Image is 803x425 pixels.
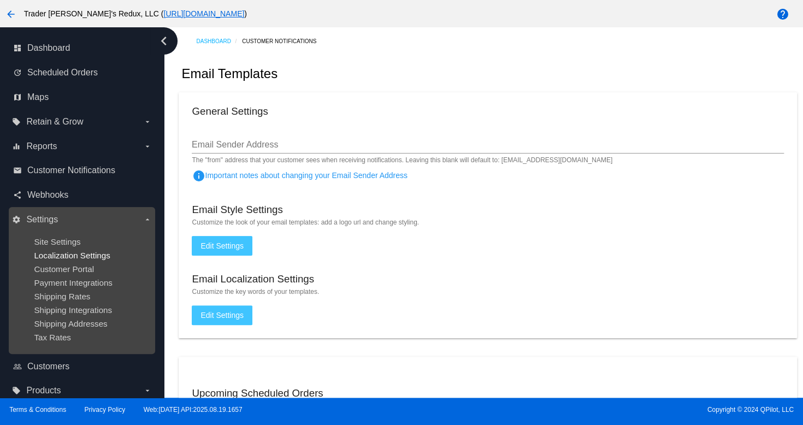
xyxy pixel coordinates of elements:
[13,68,22,77] i: update
[242,33,326,50] a: Customer Notifications
[192,387,323,399] h3: Upcoming Scheduled Orders
[34,278,113,287] a: Payment Integrations
[192,204,282,216] h3: Email Style Settings
[26,141,57,151] span: Reports
[192,140,783,150] input: Email Sender Address
[9,406,66,414] a: Terms & Conditions
[27,43,70,53] span: Dashboard
[196,33,242,50] a: Dashboard
[13,191,22,199] i: share
[143,386,152,395] i: arrow_drop_down
[155,32,173,50] i: chevron_left
[192,171,407,180] span: Important notes about changing your Email Sender Address
[26,117,83,127] span: Retain & Grow
[192,105,268,117] h3: General Settings
[143,215,152,224] i: arrow_drop_down
[26,215,58,225] span: Settings
[200,311,244,320] span: Edit Settings
[13,162,152,179] a: email Customer Notifications
[27,92,49,102] span: Maps
[776,8,789,21] mat-icon: help
[12,142,21,151] i: equalizer
[27,166,115,175] span: Customer Notifications
[13,44,22,52] i: dashboard
[26,386,61,396] span: Products
[34,237,80,246] a: Site Settings
[13,186,152,204] a: share Webhooks
[12,215,21,224] i: settings
[4,8,17,21] mat-icon: arrow_back
[12,386,21,395] i: local_offer
[34,292,90,301] a: Shipping Rates
[34,305,112,315] a: Shipping Integrations
[34,251,110,260] a: Localization Settings
[144,406,243,414] a: Web:[DATE] API:2025.08.19.1657
[13,39,152,57] a: dashboard Dashboard
[27,68,98,78] span: Scheduled Orders
[192,305,252,325] button: Edit Settings
[192,169,205,182] mat-icon: info
[13,166,22,175] i: email
[34,333,71,342] a: Tax Rates
[192,164,214,186] button: Important notes about changing your Email Sender Address
[27,190,68,200] span: Webhooks
[192,236,252,256] button: Edit Settings
[34,264,94,274] a: Customer Portal
[143,142,152,151] i: arrow_drop_down
[200,241,244,250] span: Edit Settings
[181,66,277,81] h2: Email Templates
[12,117,21,126] i: local_offer
[24,9,247,18] span: Trader [PERSON_NAME]'s Redux, LLC ( )
[34,319,107,328] a: Shipping Addresses
[13,93,22,102] i: map
[163,9,244,18] a: [URL][DOMAIN_NAME]
[13,64,152,81] a: update Scheduled Orders
[143,117,152,126] i: arrow_drop_down
[85,406,126,414] a: Privacy Policy
[192,273,314,285] h3: Email Localization Settings
[192,288,783,296] mat-hint: Customize the key words of your templates.
[13,88,152,106] a: map Maps
[13,362,22,371] i: people_outline
[411,406,794,414] span: Copyright © 2024 QPilot, LLC
[192,219,783,226] mat-hint: Customize the look of your email templates: add a logo url and change styling.
[27,362,69,371] span: Customers
[13,358,152,375] a: people_outline Customers
[192,157,612,164] mat-hint: The "from" address that your customer sees when receiving notifications. Leaving this blank will ...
